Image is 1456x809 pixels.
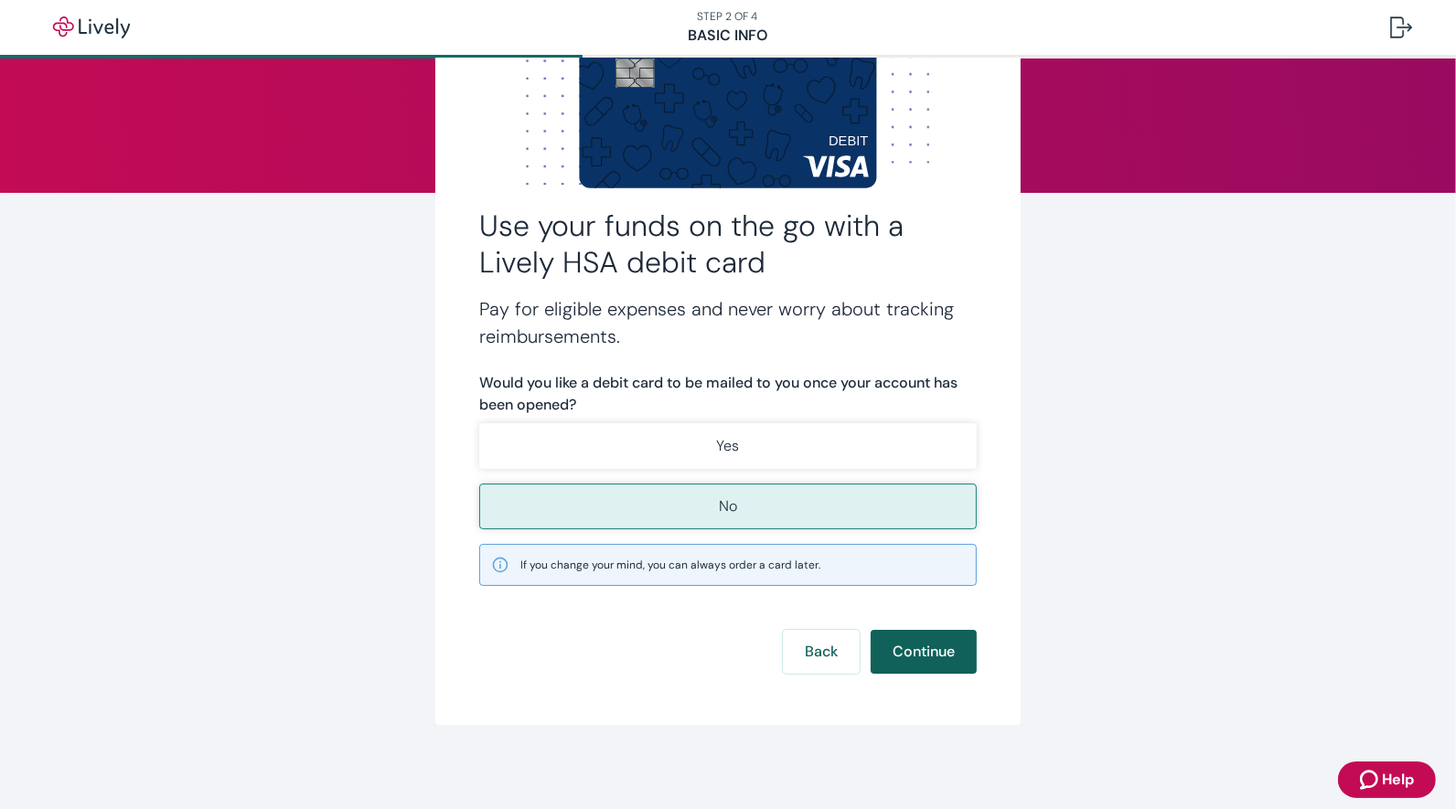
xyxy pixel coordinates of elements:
button: Yes [479,423,977,469]
img: Dot background [479,3,977,186]
button: Continue [871,630,977,674]
span: If you change your mind, you can always order a card later. [520,557,820,573]
p: No [719,495,737,517]
h4: Pay for eligible expenses and never worry about tracking reimbursements. [479,295,977,350]
svg: Zendesk support icon [1360,769,1382,791]
button: Zendesk support iconHelp [1338,761,1436,798]
button: No [479,484,977,529]
button: Back [783,630,860,674]
label: Would you like a debit card to be mailed to you once your account has been opened? [479,372,977,416]
button: Log out [1376,5,1427,49]
h2: Use your funds on the go with a Lively HSA debit card [479,208,977,281]
img: Lively [40,16,143,38]
p: Yes [717,435,740,457]
span: Help [1382,769,1414,791]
